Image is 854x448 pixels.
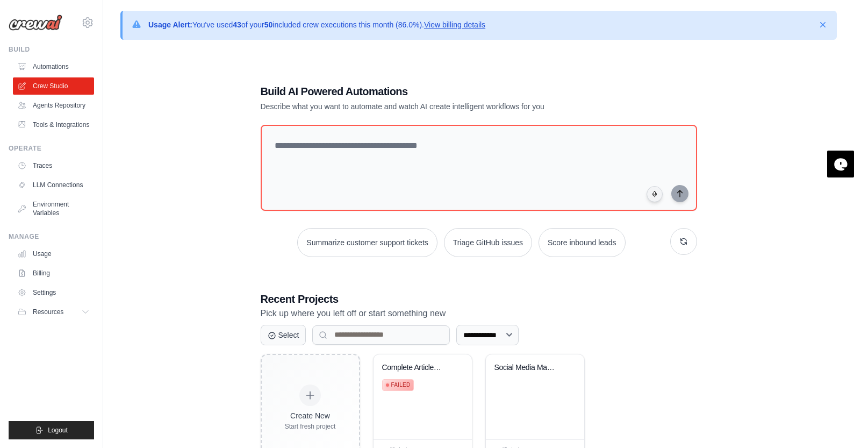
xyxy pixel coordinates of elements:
a: Crew Studio [13,77,94,95]
div: Social Media Management Automation [494,363,559,373]
h1: Build AI Powered Automations [261,84,622,99]
a: Billing [13,265,94,282]
span: Logout [48,426,68,435]
a: LLM Connections [13,176,94,194]
p: You've used of your included crew executions this month (86.0%). [148,19,485,30]
img: Logo [9,15,62,31]
div: Complete Article Processing Pipeline [382,363,447,373]
div: Manage [9,232,94,241]
strong: 50 [264,20,273,29]
p: Describe what you want to automate and watch AI create intelligent workflows for you [261,101,622,112]
strong: 43 [233,20,241,29]
p: Pick up where you left off or start something new [261,307,697,321]
button: Summarize customer support tickets [297,228,437,257]
button: Logout [9,421,94,439]
a: Settings [13,284,94,301]
strong: Usage Alert: [148,20,192,29]
button: Resources [13,303,94,321]
button: Select [261,325,306,345]
span: Resources [33,308,63,316]
a: Tools & Integrations [13,116,94,133]
button: Get new suggestions [670,228,697,255]
a: View billing details [424,20,485,29]
div: Start fresh project [285,422,336,431]
button: Click to speak your automation idea [647,186,663,202]
div: Build [9,45,94,54]
div: Operate [9,144,94,153]
a: Traces [13,157,94,174]
a: Automations [13,58,94,75]
a: Agents Repository [13,97,94,114]
span: Failed [391,381,411,389]
button: Score inbound leads [539,228,626,257]
div: Create New [285,410,336,421]
button: Triage GitHub issues [444,228,532,257]
a: Usage [13,245,94,262]
h3: Recent Projects [261,291,697,307]
a: Environment Variables [13,196,94,222]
